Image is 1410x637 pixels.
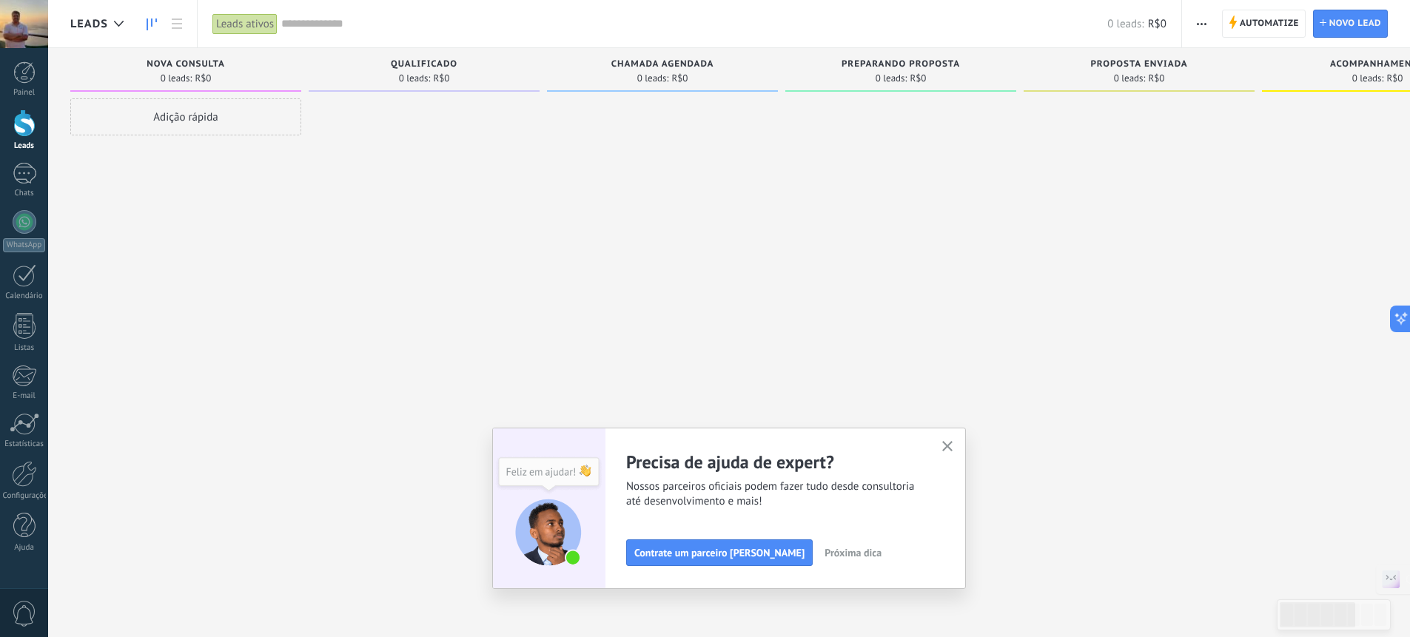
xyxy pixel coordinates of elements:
h2: Precisa de ajuda de expert? [626,451,924,473]
div: Chamada agendada [554,59,771,72]
span: Preparando proposta [842,59,960,70]
span: 0 leads: [161,74,192,83]
span: R$0 [1148,74,1164,83]
span: R$0 [1148,17,1166,31]
div: Proposta enviada [1031,59,1247,72]
div: Nova consulta [78,59,294,72]
div: E-mail [3,391,46,401]
div: Preparando proposta [793,59,1009,72]
span: Nova consulta [147,59,225,70]
span: 0 leads: [1107,17,1144,31]
div: Estatísticas [3,439,46,449]
div: Ajuda [3,543,46,553]
div: Calendário [3,291,46,301]
span: 0 leads: [876,74,907,83]
div: Listas [3,343,46,353]
span: Nossos parceiros oficiais podem fazer tudo desde consultoria até desenvolvimento e mais! [626,479,924,509]
span: Novo lead [1329,10,1381,37]
div: Leads ativos [212,13,278,35]
span: R$0 [1386,74,1403,83]
span: Proposta enviada [1090,59,1187,70]
span: R$0 [910,74,926,83]
div: Painel [3,88,46,98]
div: Adição rápida [70,98,301,135]
span: Automatize [1240,10,1299,37]
span: 0 leads: [1352,74,1384,83]
button: Mais [1191,10,1212,38]
span: 0 leads: [1114,74,1146,83]
span: 0 leads: [637,74,669,83]
span: R$0 [671,74,688,83]
button: Próxima dica [818,542,888,564]
span: Contrate um parceiro [PERSON_NAME] [634,547,805,558]
span: Chamada agendada [611,59,714,70]
span: R$0 [195,74,211,83]
span: Leads [70,17,108,31]
span: R$0 [433,74,449,83]
a: Automatize [1222,10,1306,38]
a: Novo lead [1313,10,1388,38]
a: Lista [164,10,189,38]
span: Qualificado [391,59,457,70]
span: Próxima dica [825,547,882,558]
div: Chats [3,189,46,198]
div: Qualificado [316,59,532,72]
div: Configurações [3,491,46,501]
button: Contrate um parceiro [PERSON_NAME] [626,539,813,566]
span: 0 leads: [399,74,431,83]
div: Leads [3,141,46,151]
div: WhatsApp [3,238,45,252]
a: Leads [139,10,164,38]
